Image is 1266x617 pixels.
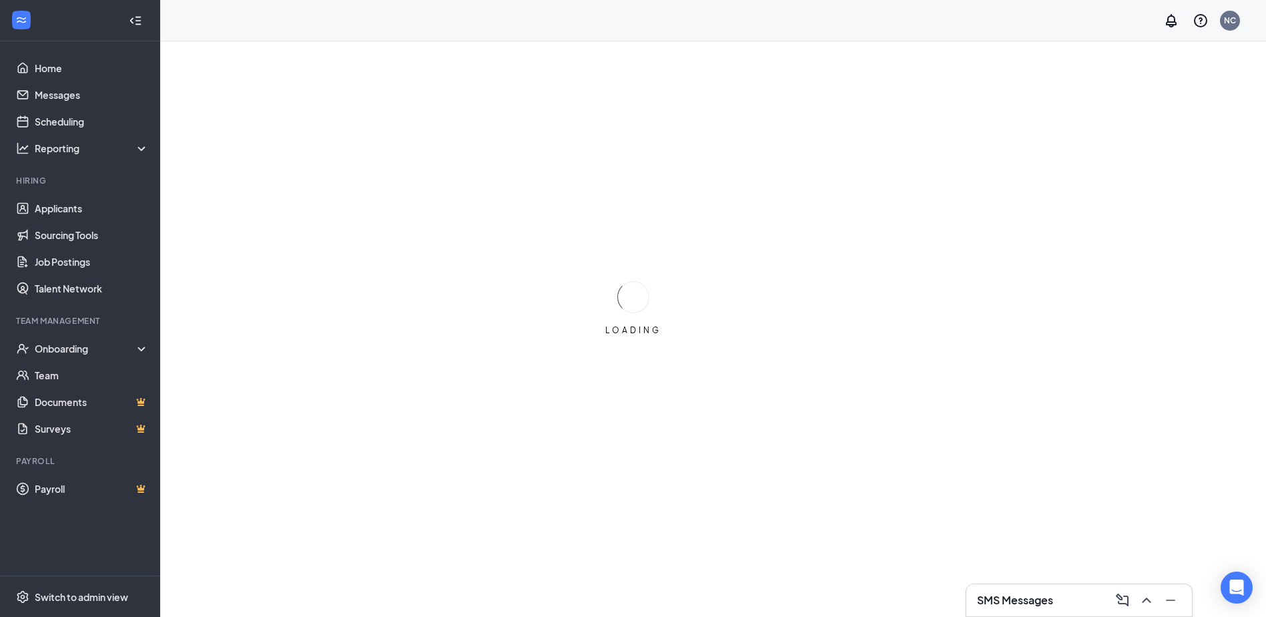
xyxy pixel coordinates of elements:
[35,475,149,502] a: PayrollCrown
[1160,590,1181,611] button: Minimize
[16,590,29,604] svg: Settings
[1115,592,1131,608] svg: ComposeMessage
[35,248,149,275] a: Job Postings
[35,81,149,108] a: Messages
[1221,572,1253,604] div: Open Intercom Messenger
[35,108,149,135] a: Scheduling
[35,55,149,81] a: Home
[35,362,149,389] a: Team
[35,590,128,604] div: Switch to admin view
[16,315,146,327] div: Team Management
[35,195,149,222] a: Applicants
[1224,15,1236,26] div: NC
[35,222,149,248] a: Sourcing Tools
[600,325,667,336] div: LOADING
[977,593,1053,608] h3: SMS Messages
[35,415,149,442] a: SurveysCrown
[35,389,149,415] a: DocumentsCrown
[129,14,142,27] svg: Collapse
[16,142,29,155] svg: Analysis
[35,142,149,155] div: Reporting
[1139,592,1155,608] svg: ChevronUp
[16,455,146,467] div: Payroll
[16,175,146,186] div: Hiring
[1163,13,1179,29] svg: Notifications
[35,275,149,302] a: Talent Network
[15,13,28,27] svg: WorkstreamLogo
[1163,592,1179,608] svg: Minimize
[35,342,137,355] div: Onboarding
[1112,590,1133,611] button: ComposeMessage
[1136,590,1157,611] button: ChevronUp
[16,342,29,355] svg: UserCheck
[1193,13,1209,29] svg: QuestionInfo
